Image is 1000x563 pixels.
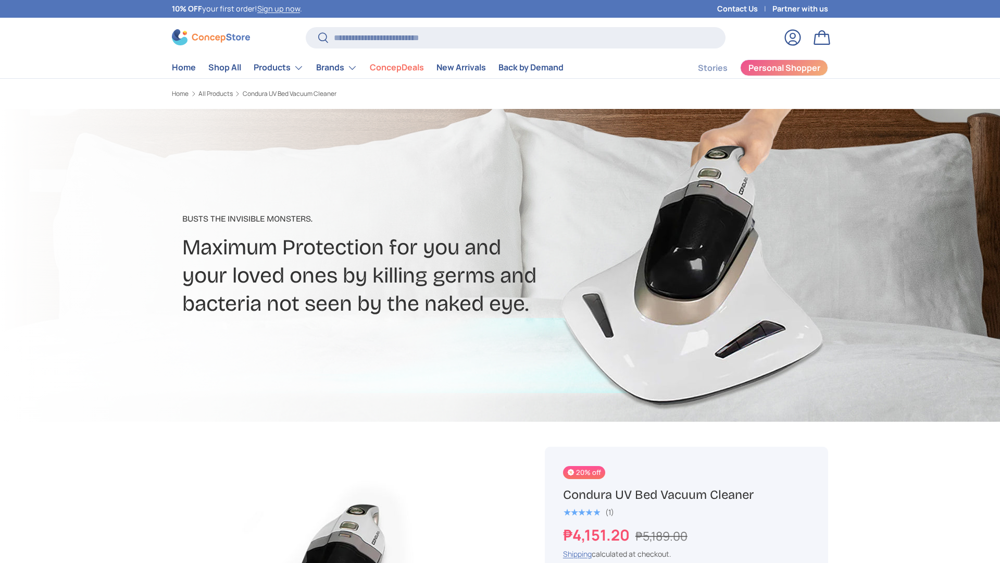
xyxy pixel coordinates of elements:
[436,57,486,78] a: New Arrivals
[172,57,196,78] a: Home
[748,64,820,72] span: Personal Shopper
[243,91,336,97] a: Condura UV Bed Vacuum Cleaner
[172,4,202,14] strong: 10% OFF
[172,91,189,97] a: Home
[563,487,810,503] h1: Condura UV Bed Vacuum Cleaner
[698,58,728,78] a: Stories
[772,3,828,15] a: Partner with us
[172,29,250,45] img: ConcepStore
[563,506,614,517] a: 5.0 out of 5.0 stars (1)
[673,57,828,78] nav: Secondary
[254,57,304,78] a: Products
[172,89,520,99] nav: Breadcrumbs
[740,59,828,76] a: Personal Shopper
[498,57,564,78] a: Back by Demand
[563,466,605,479] span: 20% off
[563,508,600,517] div: 5.0 out of 5.0 stars
[370,57,424,78] a: ConcepDeals
[717,3,772,15] a: Contact Us
[182,213,582,225] p: Busts The Invisible Monsters​.
[198,91,233,97] a: All Products
[172,3,302,15] p: your first order! .
[563,507,600,518] span: ★★★★★
[182,234,582,318] h2: Maximum Protection for you and your loved ones by killing germs and bacteria not seen by the nake...
[605,508,614,516] div: (1)
[208,57,241,78] a: Shop All
[635,528,687,544] s: ₱5,189.00
[316,57,357,78] a: Brands
[563,548,810,559] div: calculated at checkout.
[257,4,300,14] a: Sign up now
[563,524,632,545] strong: ₱4,151.20
[247,57,310,78] summary: Products
[310,57,364,78] summary: Brands
[172,57,564,78] nav: Primary
[563,549,592,559] a: Shipping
